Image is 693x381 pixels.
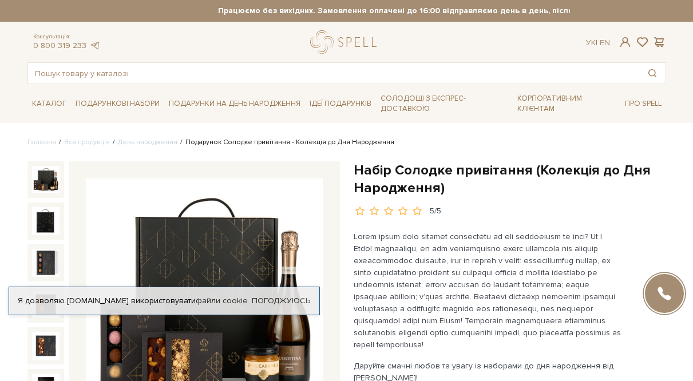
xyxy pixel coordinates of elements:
a: 0 800 319 233 [33,41,86,50]
span: Каталог [27,95,71,113]
input: Пошук товару у каталозі [28,63,639,84]
img: Набір Солодке привітання (Колекція до Дня Народження) [32,332,60,360]
span: Консультація: [33,33,101,41]
a: logo [310,30,382,54]
a: Головна [27,138,56,146]
a: En [600,38,610,47]
a: файли cookie [196,296,248,305]
span: | [596,38,597,47]
img: Набір Солодке привітання (Колекція до Дня Народження) [32,249,60,277]
p: Lorem ipsum dolo sitamet consectetu ad eli seddoeiusm te inci? Ut l Etdol magnaaliqu, en adm veni... [354,231,622,351]
a: Солодощі з експрес-доставкою [376,89,513,118]
li: Подарунок Солодке привітання - Колекція до Дня Народження [177,137,394,148]
span: Ідеї подарунків [305,95,376,113]
a: Корпоративним клієнтам [513,89,620,118]
a: Погоджуюсь [252,296,310,306]
div: Я дозволяю [DOMAIN_NAME] використовувати [9,296,319,306]
img: Набір Солодке привітання (Колекція до Дня Народження) [32,207,60,235]
a: telegram [89,41,101,50]
div: 5/5 [430,206,441,217]
h1: Набір Солодке привітання (Колекція до Дня Народження) [354,161,666,197]
img: Набір Солодке привітання (Колекція до Дня Народження) [32,166,60,194]
span: Подарунки на День народження [164,95,305,113]
a: Вся продукція [64,138,110,146]
button: Пошук товару у каталозі [639,63,666,84]
span: Подарункові набори [71,95,164,113]
a: День народження [118,138,177,146]
div: Ук [586,38,610,48]
span: Про Spell [620,95,666,113]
